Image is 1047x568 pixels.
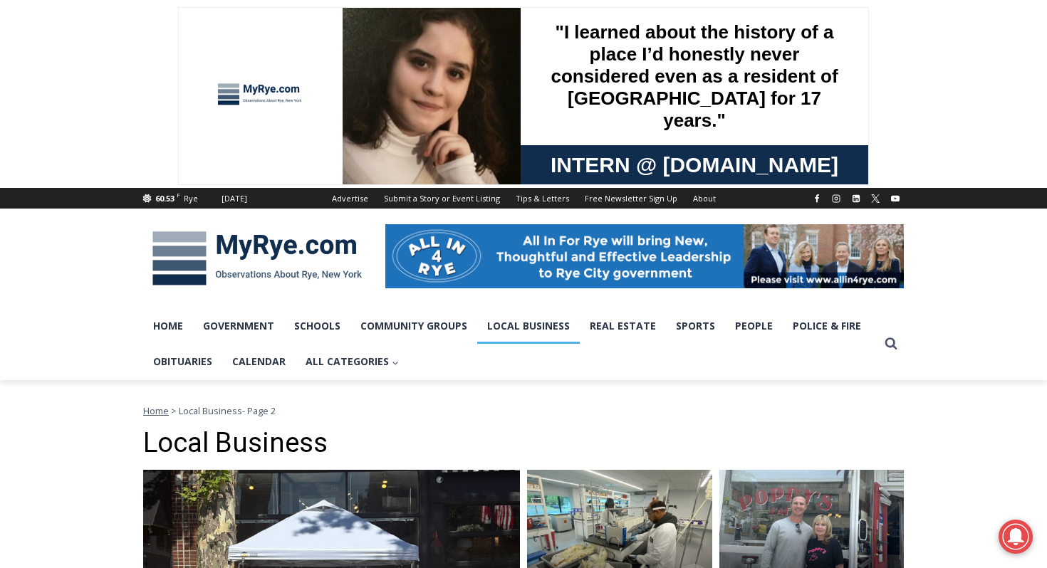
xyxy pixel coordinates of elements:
div: [DATE] [222,192,247,205]
span: 60.53 [155,193,174,204]
button: View Search Form [878,331,904,357]
div: - Page 2 [143,404,904,418]
img: All in for Rye [385,224,904,288]
a: YouTube [887,190,904,207]
a: Calendar [222,344,296,379]
span: Open Tues. - Sun. [PHONE_NUMBER] [4,147,140,201]
a: Linkedin [848,190,865,207]
div: Rye [184,192,198,205]
span: Local Business [179,404,242,417]
a: Real Estate [580,308,666,344]
a: Schools [284,308,350,344]
a: Local Business [477,308,580,344]
a: Government [193,308,284,344]
a: Police & Fire [783,308,871,344]
a: Facebook [808,190,825,207]
div: Located at [STREET_ADDRESS][PERSON_NAME] [146,89,202,170]
a: About [685,188,724,209]
a: Free Newsletter Sign Up [577,188,685,209]
span: F [177,191,180,199]
div: "I learned about the history of a place I’d honestly never considered even as a resident of [GEOG... [360,1,673,138]
nav: Breadcrumbs [143,404,904,418]
img: MyRye.com [143,221,371,295]
a: Sports [666,308,725,344]
span: > [171,404,177,417]
a: Advertise [324,188,376,209]
nav: Secondary Navigation [324,188,724,209]
a: X [867,190,884,207]
button: Child menu of All Categories [296,344,409,379]
a: Intern @ [DOMAIN_NAME] [343,138,690,177]
span: Intern @ [DOMAIN_NAME] [373,142,660,174]
a: Tips & Letters [508,188,577,209]
nav: Primary Navigation [143,308,878,380]
a: Community Groups [350,308,477,344]
a: Home [143,308,193,344]
a: People [725,308,783,344]
h1: Local Business [143,427,904,460]
a: Submit a Story or Event Listing [376,188,508,209]
a: Open Tues. - Sun. [PHONE_NUMBER] [1,143,143,177]
a: Obituaries [143,344,222,379]
a: Home [143,404,169,417]
a: Instagram [828,190,845,207]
